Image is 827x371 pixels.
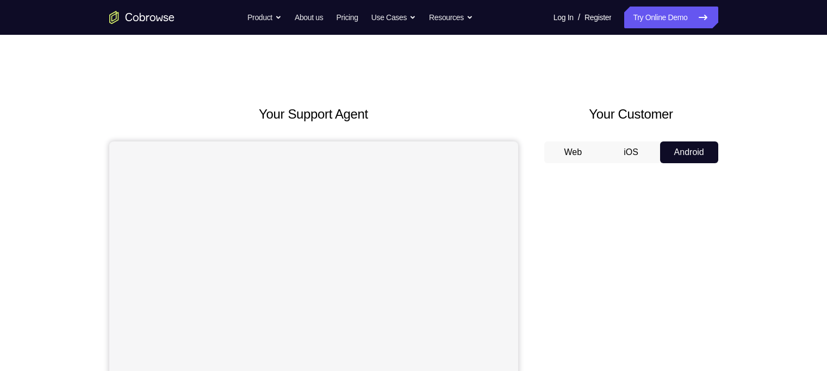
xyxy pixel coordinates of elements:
[109,104,518,124] h2: Your Support Agent
[429,7,473,28] button: Resources
[602,141,660,163] button: iOS
[247,7,282,28] button: Product
[336,7,358,28] a: Pricing
[544,141,602,163] button: Web
[544,104,718,124] h2: Your Customer
[578,11,580,24] span: /
[554,7,574,28] a: Log In
[295,7,323,28] a: About us
[371,7,416,28] button: Use Cases
[109,11,175,24] a: Go to the home page
[660,141,718,163] button: Android
[624,7,718,28] a: Try Online Demo
[585,7,611,28] a: Register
